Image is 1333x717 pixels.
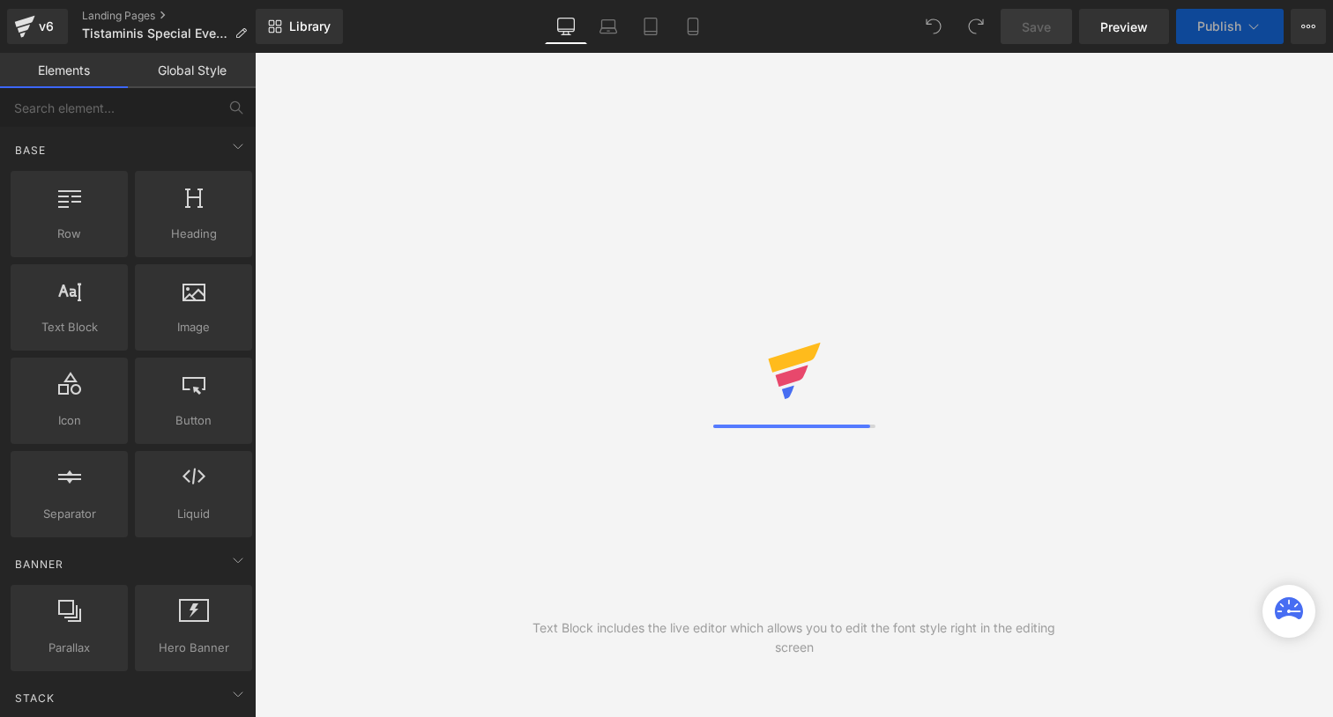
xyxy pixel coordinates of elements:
a: Global Style [128,53,256,88]
a: Preview [1079,9,1169,44]
button: Undo [916,9,951,44]
span: Hero Banner [140,639,247,657]
span: Separator [16,505,123,523]
div: Text Block includes the live editor which allows you to edit the font style right in the editing ... [525,618,1064,657]
span: Base [13,142,48,159]
span: Preview [1100,18,1148,36]
span: Icon [16,411,123,430]
span: Tistaminis Special Events [82,26,227,41]
span: Button [140,411,247,430]
a: v6 [7,9,68,44]
span: Library [289,18,331,34]
span: Heading [140,225,247,243]
span: Save [1022,18,1051,36]
a: Desktop [545,9,587,44]
span: Text Block [16,318,123,336]
button: More [1291,9,1326,44]
span: Banner [13,556,65,573]
span: Stack [13,690,56,706]
div: v6 [35,15,57,38]
button: Redo [958,9,994,44]
a: Landing Pages [82,9,261,23]
span: Row [16,225,123,243]
a: Tablet [629,9,672,44]
a: Mobile [672,9,714,44]
span: Image [140,318,247,336]
span: Liquid [140,505,247,523]
a: New Library [256,9,343,44]
button: Publish [1176,9,1284,44]
span: Parallax [16,639,123,657]
span: Publish [1197,19,1241,33]
a: Laptop [587,9,629,44]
